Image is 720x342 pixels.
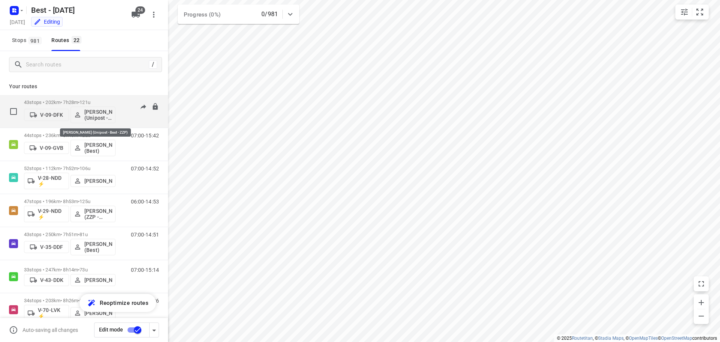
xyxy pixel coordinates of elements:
[84,310,112,316] p: [PERSON_NAME]
[131,199,159,205] p: 06:00-14:53
[24,298,115,303] p: 34 stops • 203km • 8h26m
[24,99,115,105] p: 43 stops • 202km • 7h28m
[178,5,299,24] div: Progress (0%)0/981
[40,112,63,118] p: V-09-DFK
[24,206,69,222] button: V-29-NDD ⚡
[661,336,692,341] a: OpenStreetMap
[151,103,159,111] button: Lock route
[28,37,42,44] span: 981
[72,36,82,44] span: 22
[84,109,112,121] p: [PERSON_NAME] (Unipost - Best - ZZP)
[572,336,593,341] a: Routetitan
[70,107,115,123] button: [PERSON_NAME] (Unipost - Best - ZZP)
[79,267,87,273] span: 73u
[149,60,157,69] div: /
[24,267,115,273] p: 33 stops • 247km • 8h14m
[100,298,148,308] span: Reoptimize routes
[78,267,79,273] span: •
[131,267,159,273] p: 07:00-15:14
[131,232,159,238] p: 07:00-14:51
[78,232,79,237] span: •
[84,241,112,253] p: [PERSON_NAME] (Best)
[629,336,658,341] a: OpenMapTiles
[84,142,112,154] p: [PERSON_NAME] (Best)
[78,298,79,303] span: •
[79,294,156,312] button: Reoptimize routes
[40,145,63,151] p: V-09-GVB
[131,166,159,172] p: 07:00-14:52
[24,142,69,154] button: V-09-GVB
[70,140,115,156] button: [PERSON_NAME] (Best)
[557,336,717,341] li: © 2025 , © , © © contributors
[7,18,28,26] h5: Project date
[78,99,79,105] span: •
[79,199,90,204] span: 125u
[78,133,79,138] span: •
[70,206,115,222] button: [PERSON_NAME] (ZZP - Best)
[38,307,66,319] p: V-70-LVK ⚡
[70,274,115,286] button: [PERSON_NAME]
[70,307,115,319] button: [PERSON_NAME]
[598,336,624,341] a: Stadia Maps
[24,241,69,253] button: V-35-DDF
[136,99,151,115] button: Send to driver
[51,36,84,45] div: Routes
[79,298,87,303] span: 80u
[24,274,69,286] button: V-43-DDK
[24,166,115,171] p: 52 stops • 112km • 7h52m
[84,208,112,220] p: [PERSON_NAME] (ZZP - Best)
[78,199,79,204] span: •
[84,178,112,184] p: [PERSON_NAME]
[79,99,90,105] span: 121u
[24,173,69,189] button: V-28-NDD ⚡
[150,325,159,334] div: Driver app settings
[28,4,125,16] h5: Rename
[677,5,692,20] button: Map settings
[184,11,220,18] span: Progress (0%)
[84,277,112,283] p: [PERSON_NAME]
[79,133,90,138] span: 122u
[34,18,60,26] div: You are currently in edit mode.
[24,133,115,138] p: 44 stops • 236km • 8h43m
[146,7,161,22] button: More
[24,232,115,237] p: 43 stops • 250km • 7h51m
[38,175,66,187] p: V-28-NDD ⚡
[79,232,87,237] span: 81u
[24,109,69,121] button: V-09-DFK
[78,166,79,171] span: •
[24,305,69,321] button: V-70-LVK ⚡
[135,6,145,14] span: 24
[675,5,709,20] div: small contained button group
[128,7,143,22] button: 24
[26,59,149,71] input: Search routes
[40,244,63,250] p: V-35-DDF
[40,277,63,283] p: V-43-DDK
[70,239,115,255] button: [PERSON_NAME] (Best)
[131,133,159,139] p: 07:00-15:42
[99,327,123,333] span: Edit mode
[79,166,90,171] span: 106u
[12,36,44,45] span: Stops
[6,104,21,119] span: Select
[9,83,159,90] p: Your routes
[22,327,78,333] p: Auto-saving all changes
[38,208,66,220] p: V-29-NDD ⚡
[24,199,115,204] p: 47 stops • 196km • 8h53m
[70,175,115,187] button: [PERSON_NAME]
[692,5,707,20] button: Fit zoom
[261,10,278,19] p: 0/981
